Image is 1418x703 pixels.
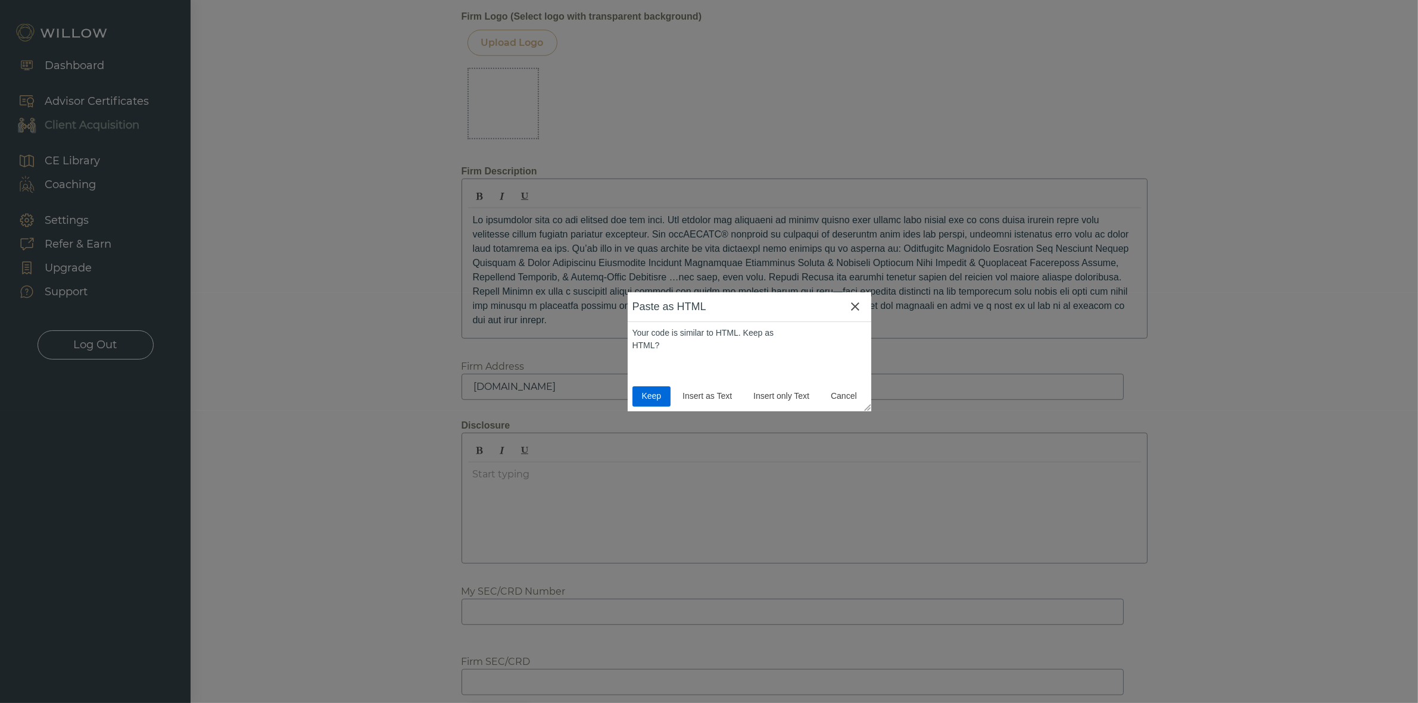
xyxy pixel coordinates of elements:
button: Insert as Text [673,386,741,407]
span: Cancel [826,390,862,402]
span: Keep [637,390,666,402]
button: Insert only Text [744,386,819,407]
span: Insert as Text [678,390,737,402]
button: Keep [632,386,671,407]
button: Cancel [821,386,867,407]
span: Insert only Text [749,390,814,402]
div: Paste as HTML [628,292,711,321]
div: Your code is similar to HTML. Keep as HTML? [632,327,802,352]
